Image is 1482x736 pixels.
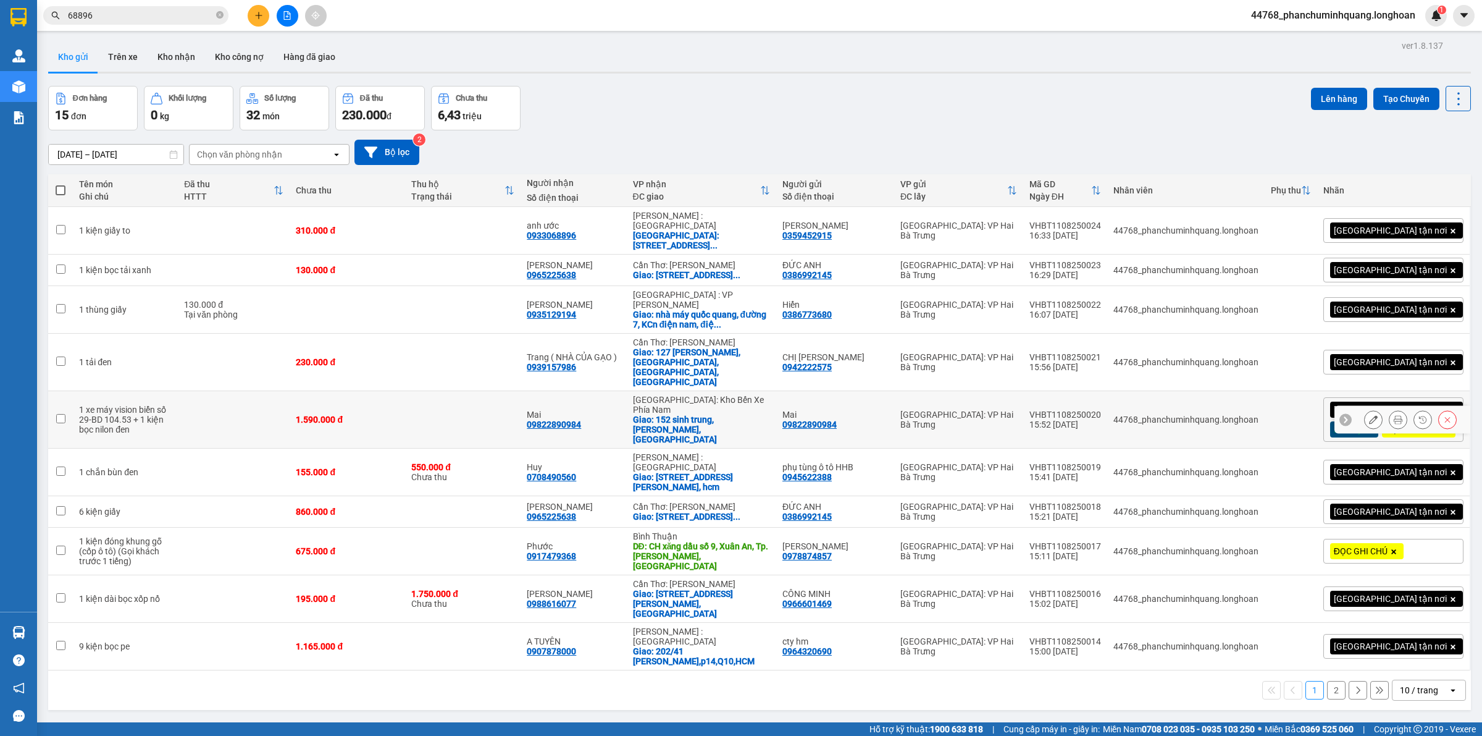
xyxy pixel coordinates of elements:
[633,579,770,589] div: Cần Thơ: [PERSON_NAME]
[1029,512,1101,522] div: 15:21 [DATE]
[51,11,60,20] span: search
[354,140,419,165] button: Bộ lọc
[160,111,169,121] span: kg
[633,290,770,310] div: [GEOGRAPHIC_DATA] : VP [PERSON_NAME]
[240,86,329,130] button: Số lượng32món
[1241,7,1425,23] span: 44768_phanchuminhquang.longhoan
[782,310,832,319] div: 0386773680
[633,415,770,444] div: Giao: 152 sinh trung, vạn thạnh, nha trang
[782,352,888,362] div: CHỊ ĐÀO
[254,11,263,20] span: plus
[1029,599,1101,609] div: 15:02 [DATE]
[1029,472,1101,482] div: 15:41 [DATE]
[633,347,770,387] div: Giao: 127 trần hưng đạo, an phú, ninh kiều, cần thơ
[527,193,620,203] div: Số điện thoại
[527,589,620,599] div: Tiên Tân
[1029,362,1101,372] div: 15:56 [DATE]
[5,80,128,114] span: Mã đơn: VHBT1108250021
[296,641,399,651] div: 1.165.000 đ
[527,231,576,240] div: 0933068896
[1265,722,1354,736] span: Miền Bắc
[782,410,888,420] div: Mai
[1413,725,1422,734] span: copyright
[96,26,170,71] span: CÔNG TY TNHH CHUYỂN PHÁT NHANH BẢO AN
[456,94,487,103] div: Chưa thu
[13,654,25,666] span: question-circle
[527,352,620,362] div: Trang ( NHÀ CỦA GẠO )
[1113,185,1258,195] div: Nhân viên
[1029,410,1101,420] div: VHBT1108250020
[782,551,832,561] div: 0978874857
[527,410,620,420] div: Mai
[1113,305,1258,315] div: 44768_phanchuminhquang.longhoan
[1029,221,1101,231] div: VHBT1108250024
[1400,684,1438,696] div: 10 / trang
[1327,681,1346,700] button: 2
[79,179,172,189] div: Tên món
[144,86,233,130] button: Khối lượng0kg
[527,221,620,231] div: anh ước
[246,108,260,122] span: 32
[184,179,274,189] div: Đã thu
[1363,722,1365,736] span: |
[710,240,718,250] span: ...
[151,108,157,122] span: 0
[1113,641,1258,651] div: 44768_phanchuminhquang.longhoan
[527,260,620,270] div: Minh Quang
[633,179,760,189] div: VP nhận
[205,42,274,72] button: Kho công nợ
[782,270,832,280] div: 0386992145
[900,300,1017,319] div: [GEOGRAPHIC_DATA]: VP Hai Bà Trưng
[360,94,383,103] div: Đã thu
[55,108,69,122] span: 15
[782,260,888,270] div: ĐỨC ANH
[633,646,770,666] div: Giao: 202/41 Lý Thường Kiệt,p14,Q10,HCM
[1029,300,1101,310] div: VHBT1108250022
[633,211,770,231] div: [PERSON_NAME] : [GEOGRAPHIC_DATA]
[633,472,770,492] div: Giao: 216/1/4 nguyễn văn hưởng, thảo điền, quận 2, hcm
[411,589,514,609] div: Chưa thu
[335,86,425,130] button: Đã thu230.000đ
[405,174,521,207] th: Toggle SortBy
[782,300,888,310] div: Hiển
[73,94,107,103] div: Đơn hàng
[633,260,770,270] div: Cần Thơ: [PERSON_NAME]
[1334,304,1447,315] span: [GEOGRAPHIC_DATA] tận nơi
[1029,270,1101,280] div: 16:29 [DATE]
[1113,546,1258,556] div: 44768_phanchuminhquang.longhoan
[1448,685,1458,695] svg: open
[1402,39,1443,53] div: ver 1.8.137
[900,462,1017,482] div: [GEOGRAPHIC_DATA]: VP Hai Bà Trưng
[1453,5,1475,27] button: caret-down
[184,310,283,319] div: Tại văn phòng
[411,589,514,599] div: 1.750.000 đ
[1029,551,1101,561] div: 15:11 [DATE]
[173,43,251,54] span: 0109597835
[1113,467,1258,477] div: 44768_phanchuminhquang.longhoan
[296,467,399,477] div: 155.000 đ
[733,270,740,280] span: ...
[274,42,345,72] button: Hàng đã giao
[527,637,620,646] div: A TUYÊN
[527,420,581,429] div: 09822890984
[79,536,172,566] div: 1 kiện đóng khung gỗ (cốp ô tô) (Gọi khách trước 1 tiếng)
[10,8,27,27] img: logo-vxr
[264,94,296,103] div: Số lượng
[900,192,1007,201] div: ĐC lấy
[48,42,98,72] button: Kho gửi
[527,310,576,319] div: 0935129194
[216,11,224,19] span: close-circle
[1029,179,1091,189] div: Mã GD
[79,357,172,367] div: 1 tải đen
[1029,260,1101,270] div: VHBT1108250023
[930,724,983,734] strong: 1900 633 818
[1459,10,1470,21] span: caret-down
[527,300,620,310] div: Hoàng Thanh Trà
[633,589,770,619] div: Giao: 820 võ văn kiệt, khóm 7, phường 2, tp sóc trăng
[1103,722,1255,736] span: Miền Nam
[782,589,888,599] div: CÔNG MINH
[1113,226,1258,235] div: 44768_phanchuminhquang.longhoan
[12,626,25,639] img: warehouse-icon
[1029,231,1101,240] div: 16:33 [DATE]
[1029,637,1101,646] div: VHBT1108250014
